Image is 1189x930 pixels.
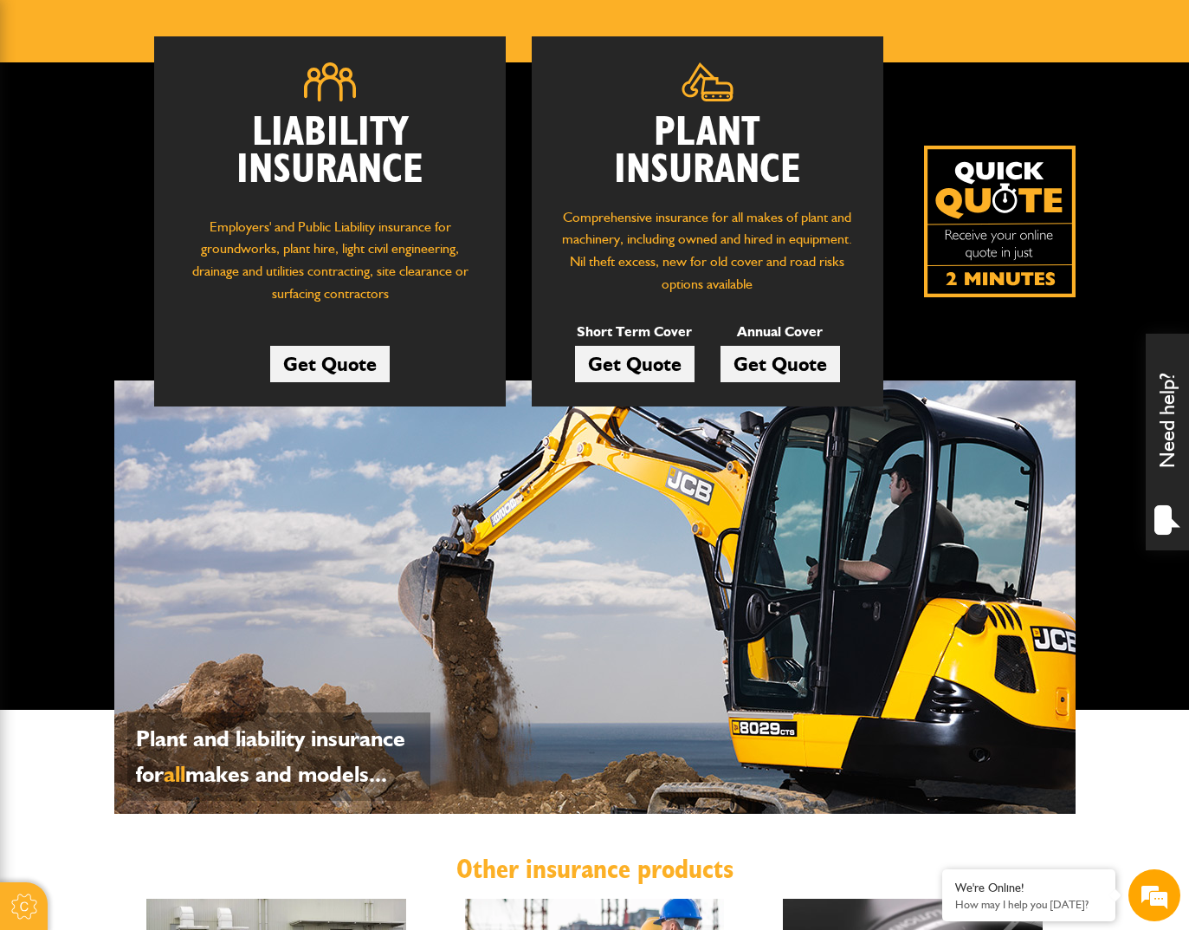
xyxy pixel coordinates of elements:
a: Get Quote [721,346,840,382]
input: Enter your last name [23,160,316,198]
h2: Liability Insurance [180,114,480,198]
span: all [164,760,185,788]
p: Plant and liability insurance for makes and models... [136,721,422,792]
h2: Other insurance products [127,853,1063,886]
div: Chat with us now [90,97,291,120]
img: Quick Quote [924,146,1076,297]
div: Need help? [1146,334,1189,550]
div: Minimize live chat window [284,9,326,50]
div: We're Online! [955,881,1102,895]
a: Get Quote [575,346,695,382]
h2: Plant Insurance [558,114,857,189]
p: How may I help you today? [955,898,1102,911]
input: Enter your email address [23,211,316,250]
p: Short Term Cover [575,321,695,343]
em: Start Chat [236,534,314,557]
a: Get Quote [270,346,390,382]
a: Get your insurance quote isn just 2-minutes [924,146,1076,297]
input: Enter your phone number [23,263,316,301]
p: Employers' and Public Liability insurance for groundworks, plant hire, light civil engineering, d... [180,216,480,314]
img: d_20077148190_company_1631870298795_20077148190 [29,96,73,120]
p: Comprehensive insurance for all makes of plant and machinery, including owned and hired in equipm... [558,206,857,295]
textarea: Type your message and hit 'Enter' [23,314,316,519]
p: Annual Cover [721,321,840,343]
